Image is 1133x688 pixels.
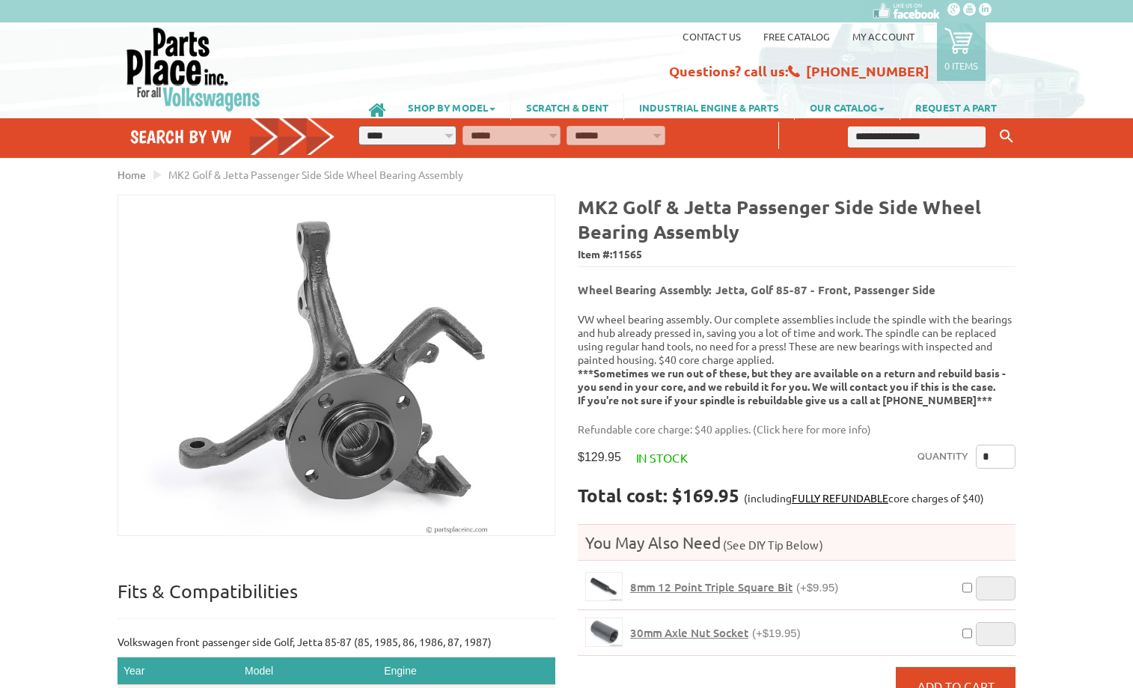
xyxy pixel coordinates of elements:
h4: Search by VW [130,126,335,147]
span: MK2 Golf & Jetta Passenger Side Side Wheel Bearing Assembly [168,168,463,181]
a: INDUSTRIAL ENGINE & PARTS [624,94,794,120]
span: (See DIY Tip Below) [721,538,823,552]
img: MK2 Golf & Jetta Passenger Side Side Wheel Bearing Assembly [118,195,555,535]
span: (including core charges of $40) [744,491,984,505]
b: Wheel Bearing Assembly: Jetta, Golf 85-87 - Front, Passenger Side [578,282,935,297]
a: 8mm 12 Point Triple Square Bit [585,572,623,601]
strong: Total cost: $169.95 [578,484,739,507]
span: 8mm 12 Point Triple Square Bit [630,579,793,594]
p: Fits & Compatibilities [117,579,555,619]
a: SCRATCH & DENT [511,94,623,120]
a: OUR CATALOG [795,94,900,120]
span: In stock [636,450,688,465]
p: 0 items [944,59,978,72]
img: 30mm Axle Nut Socket [586,618,622,646]
a: FULLY REFUNDABLE [792,491,888,505]
span: 11565 [612,247,642,261]
p: Volkswagen front passenger side Golf, Jetta 85-87 (85, 1985, 86, 1986, 87, 1987) [117,634,555,650]
p: VW wheel bearing assembly. Our complete assemblies include the spindle with the bearings and hub ... [578,312,1016,407]
a: SHOP BY MODEL [393,94,510,120]
p: Refundable core charge: $40 applies. ( ) [578,421,1004,437]
a: Click here for more info [757,422,867,436]
img: 8mm 12 Point Triple Square Bit [586,573,622,600]
a: 30mm Axle Nut Socket(+$19.95) [630,626,801,640]
span: Item #: [578,244,1016,266]
h4: You May Also Need [578,532,1016,552]
a: Home [117,168,146,181]
label: Quantity [917,445,968,469]
a: Free Catalog [763,30,830,43]
a: 30mm Axle Nut Socket [585,618,623,647]
span: (+$19.95) [752,627,801,639]
img: Parts Place Inc! [125,26,262,112]
a: Contact us [682,30,741,43]
a: 8mm 12 Point Triple Square Bit(+$9.95) [630,580,838,594]
th: Engine [378,657,555,685]
span: (+$9.95) [796,581,838,594]
span: $129.95 [578,450,621,464]
button: Keyword Search [995,124,1018,149]
b: MK2 Golf & Jetta Passenger Side Side Wheel Bearing Assembly [578,195,981,243]
b: ***Sometimes we run out of these, but they are available on a return and rebuild basis - you send... [578,366,1006,407]
th: Year [117,657,239,685]
a: My Account [852,30,914,43]
th: Model [239,657,378,685]
a: 0 items [937,22,986,81]
a: REQUEST A PART [900,94,1012,120]
span: 30mm Axle Nut Socket [630,625,748,640]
